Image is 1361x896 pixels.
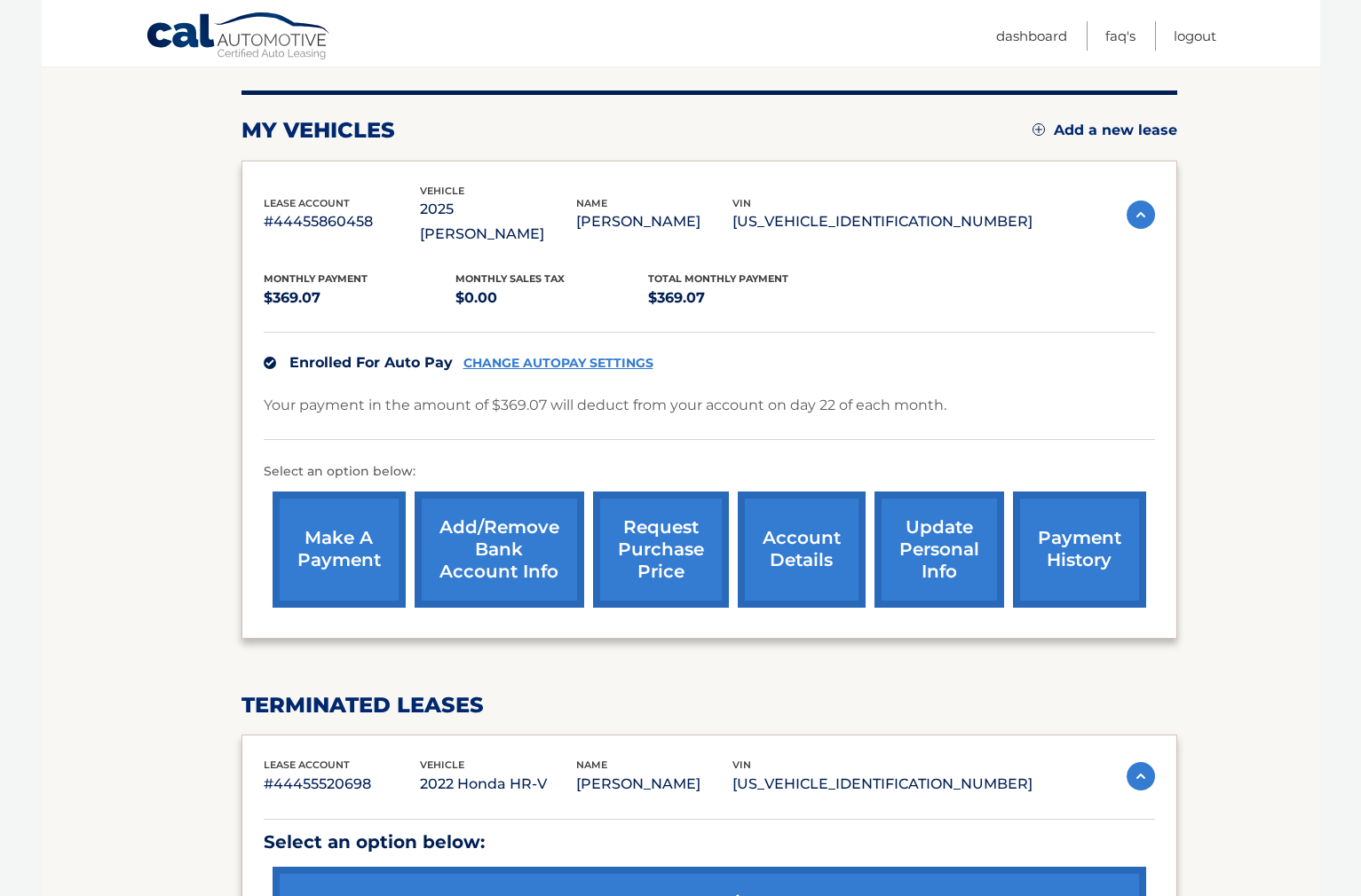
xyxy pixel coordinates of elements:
[1127,762,1155,790] img: accordion-active.svg
[264,461,1155,483] p: Select an option below:
[648,286,841,310] p: $369.07
[420,185,464,197] span: vehicle
[289,354,453,371] span: Enrolled For Auto Pay
[576,772,732,797] p: [PERSON_NAME]
[738,491,866,608] a: account details
[415,491,584,608] a: Add/Remove bank account info
[455,272,565,285] span: Monthly sales Tax
[241,117,395,144] h2: my vehicles
[732,209,1033,234] p: [US_VEHICLE_IDENTIFICATION_NUMBER]
[420,772,576,797] p: 2022 Honda HR-V
[146,12,332,63] a: Cal Automotive
[264,209,420,234] p: #44455860458
[273,491,406,608] a: make a payment
[420,758,464,771] span: vehicle
[732,197,751,209] span: vin
[264,827,1155,858] p: Select an option below:
[732,758,751,771] span: vin
[455,286,648,310] p: $0.00
[576,197,607,209] span: name
[420,197,576,247] p: 2025 [PERSON_NAME]
[264,357,276,369] img: check.svg
[264,286,456,310] p: $369.07
[1033,123,1045,136] img: add.svg
[463,356,653,371] a: CHANGE AUTOPAY SETTINGS
[996,21,1067,51] a: Dashboard
[732,772,1033,797] p: [US_VEHICLE_IDENTIFICATION_NUMBER]
[264,272,368,285] span: Monthly Payment
[241,692,1177,719] h2: terminated leases
[576,209,732,234] p: [PERSON_NAME]
[874,491,1004,608] a: update personal info
[264,772,420,797] p: #44455520698
[593,491,729,608] a: request purchase price
[1033,122,1177,139] a: Add a new lease
[264,393,946,418] p: Your payment in the amount of $369.07 will deduct from your account on day 22 of each month.
[576,758,607,771] span: name
[1013,491,1146,608] a: payment history
[1127,200,1155,229] img: accordion-active.svg
[264,758,350,771] span: lease account
[1105,21,1135,51] a: FAQ's
[1174,21,1216,51] a: Logout
[648,272,788,285] span: Total Monthly Payment
[264,197,350,209] span: lease account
